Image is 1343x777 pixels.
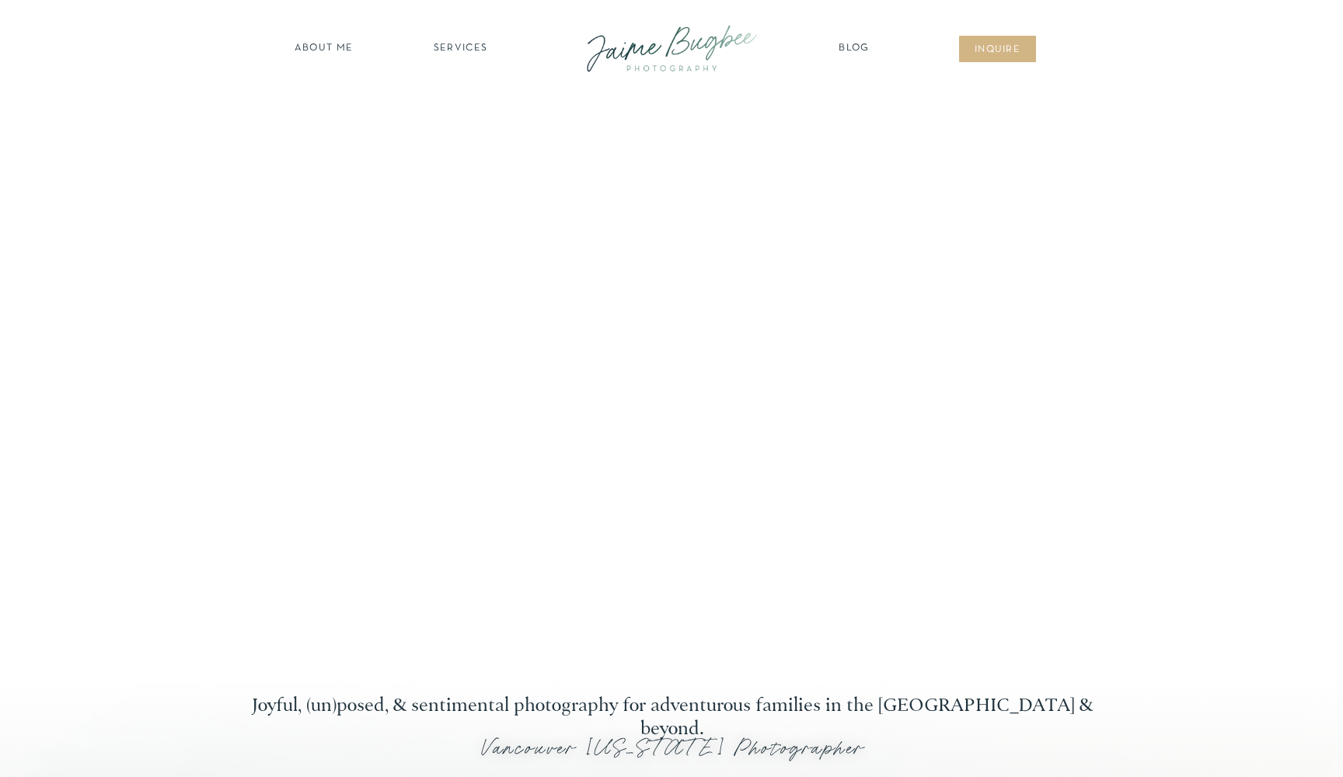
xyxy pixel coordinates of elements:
[290,41,358,57] a: about ME
[237,695,1107,718] h2: Joyful, (un)posed, & sentimental photography for adventurous families in the [GEOGRAPHIC_DATA] & ...
[966,43,1029,58] a: inqUIre
[417,41,504,57] a: SERVICES
[835,41,874,57] a: Blog
[230,737,1115,771] h1: Vancouver [US_STATE] Photographer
